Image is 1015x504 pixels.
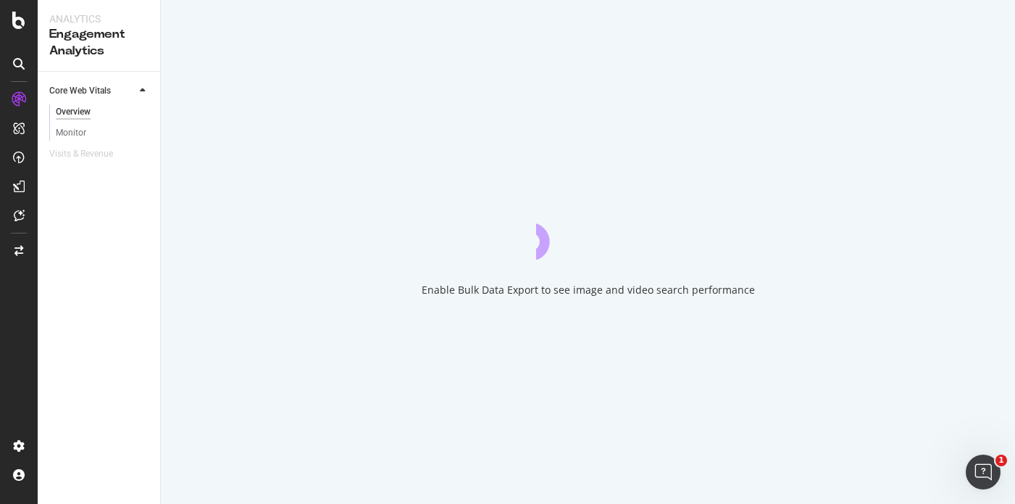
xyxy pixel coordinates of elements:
[995,455,1007,466] span: 1
[49,83,111,99] div: Core Web Vitals
[56,104,150,120] a: Overview
[536,207,640,260] div: animation
[49,26,149,59] div: Engagement Analytics
[56,125,150,141] a: Monitor
[56,104,91,120] div: Overview
[49,146,128,162] a: Visits & Revenue
[966,455,1001,489] iframe: Intercom live chat
[49,12,149,26] div: Analytics
[49,146,113,162] div: Visits & Revenue
[49,83,135,99] a: Core Web Vitals
[422,283,755,297] div: Enable Bulk Data Export to see image and video search performance
[56,125,86,141] div: Monitor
